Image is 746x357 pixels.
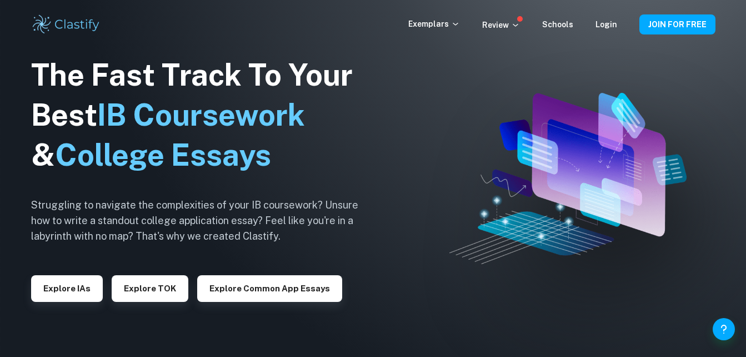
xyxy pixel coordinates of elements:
button: Help and Feedback [713,318,735,340]
button: JOIN FOR FREE [639,14,715,34]
img: Clastify logo [31,13,102,36]
a: Explore TOK [112,282,188,293]
button: Explore Common App essays [197,275,342,302]
h6: Struggling to navigate the complexities of your IB coursework? Unsure how to write a standout col... [31,197,375,244]
button: Explore IAs [31,275,103,302]
p: Review [482,19,520,31]
button: Explore TOK [112,275,188,302]
a: Explore Common App essays [197,282,342,293]
a: Schools [542,20,573,29]
a: Login [595,20,617,29]
img: Clastify hero [449,93,686,264]
p: Exemplars [408,18,460,30]
span: IB Coursework [97,97,305,132]
span: College Essays [55,137,271,172]
a: Explore IAs [31,282,103,293]
h1: The Fast Track To Your Best & [31,55,375,175]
